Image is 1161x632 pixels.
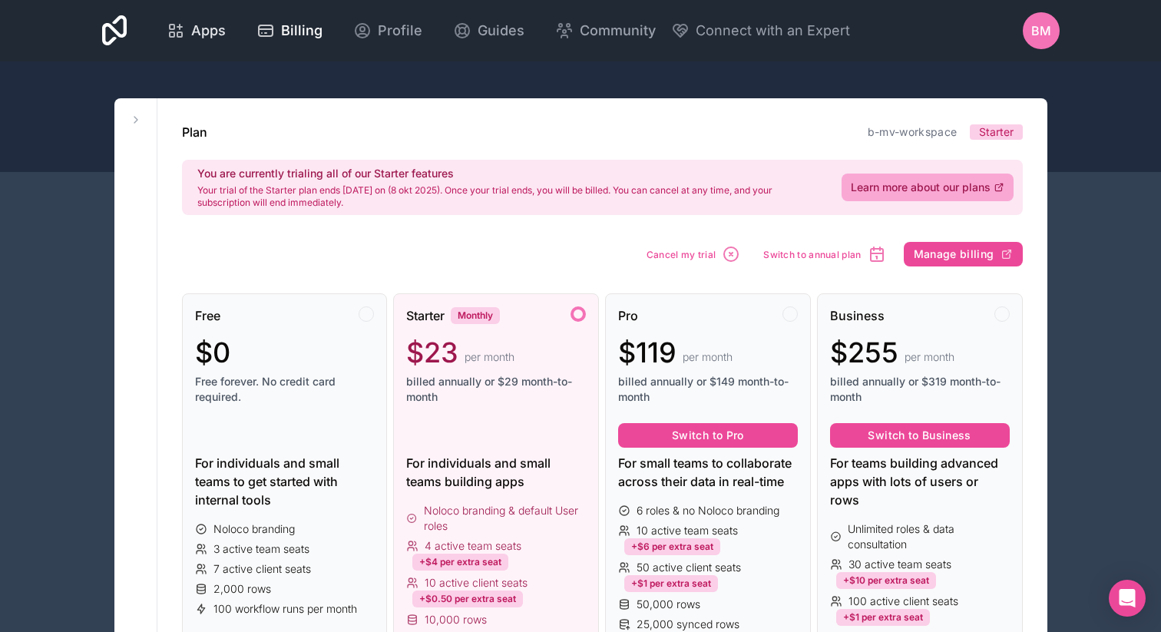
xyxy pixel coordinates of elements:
a: Guides [441,14,537,48]
span: Noloco branding [213,521,295,537]
div: +$4 per extra seat [412,554,508,571]
span: BM [1031,22,1051,40]
div: For individuals and small teams to get started with internal tools [195,454,375,509]
span: 30 active team seats [848,557,951,572]
div: For teams building advanced apps with lots of users or rows [830,454,1010,509]
span: Noloco branding & default User roles [424,503,586,534]
button: Switch to Pro [618,423,798,448]
a: Apps [154,14,238,48]
span: 100 active client seats [848,594,958,609]
span: Guides [478,20,524,41]
span: 100 workflow runs per month [213,601,357,617]
span: Business [830,306,885,325]
a: Community [543,14,668,48]
span: $0 [195,337,230,368]
div: Monthly [451,307,500,324]
div: +$10 per extra seat [836,572,936,589]
span: billed annually or $319 month-to-month [830,374,1010,405]
span: 6 roles & no Noloco branding [637,503,779,518]
button: Cancel my trial [641,240,746,269]
div: +$0.50 per extra seat [412,591,523,607]
span: $23 [406,337,458,368]
span: per month [905,349,954,365]
span: $119 [618,337,676,368]
span: Connect with an Expert [696,20,850,41]
h1: Plan [182,123,207,141]
span: 4 active team seats [425,538,521,554]
span: 10 active client seats [425,575,528,591]
div: For small teams to collaborate across their data in real-time [618,454,798,491]
div: +$1 per extra seat [624,575,718,592]
div: For individuals and small teams building apps [406,454,586,491]
span: Starter [406,306,445,325]
span: billed annually or $149 month-to-month [618,374,798,405]
div: Open Intercom Messenger [1109,580,1146,617]
span: 2,000 rows [213,581,271,597]
span: 10 active team seats [637,523,738,538]
h2: You are currently trialing all of our Starter features [197,166,823,181]
a: b-mv-workspace [868,125,958,138]
div: +$1 per extra seat [836,609,930,626]
span: 50 active client seats [637,560,741,575]
button: Switch to annual plan [758,240,891,269]
span: 7 active client seats [213,561,311,577]
span: per month [683,349,733,365]
span: Unlimited roles & data consultation [848,521,1009,552]
span: Profile [378,20,422,41]
div: +$6 per extra seat [624,538,720,555]
span: Community [580,20,656,41]
span: 50,000 rows [637,597,700,612]
span: Cancel my trial [647,249,716,260]
span: Manage billing [914,247,994,261]
span: Apps [191,20,226,41]
span: per month [465,349,514,365]
span: 25,000 synced rows [637,617,739,632]
button: Switch to Business [830,423,1010,448]
span: 3 active team seats [213,541,309,557]
button: Connect with an Expert [671,20,850,41]
p: Your trial of the Starter plan ends [DATE] on (8 okt 2025). Once your trial ends, you will be bil... [197,184,823,209]
a: Billing [244,14,335,48]
span: Free [195,306,220,325]
span: Learn more about our plans [851,180,991,195]
span: Pro [618,306,638,325]
a: Profile [341,14,435,48]
span: Free forever. No credit card required. [195,374,375,405]
span: Switch to annual plan [763,249,861,260]
span: billed annually or $29 month-to-month [406,374,586,405]
span: Starter [979,124,1014,140]
button: Manage billing [904,242,1023,266]
span: 10,000 rows [425,612,487,627]
a: Learn more about our plans [842,174,1014,201]
span: $255 [830,337,898,368]
span: Billing [281,20,322,41]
